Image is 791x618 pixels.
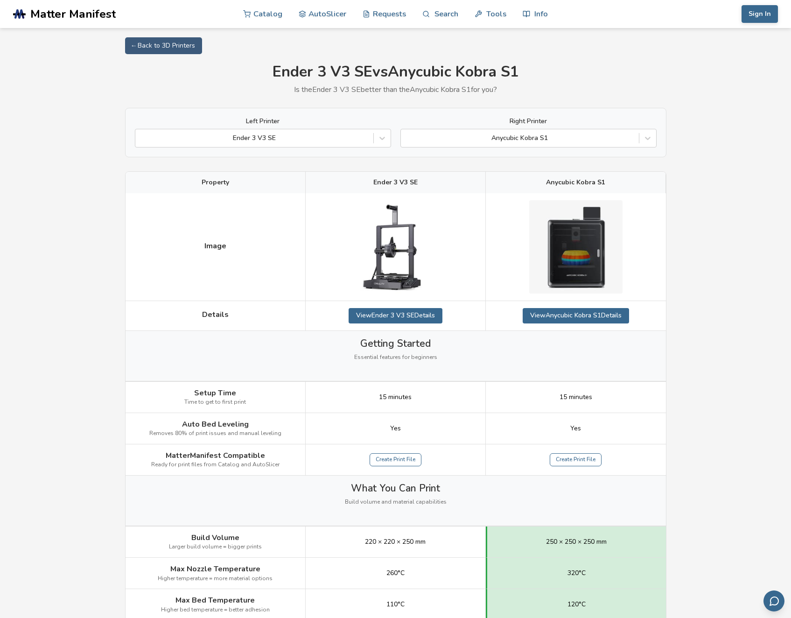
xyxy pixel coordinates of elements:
[546,179,605,186] span: Anycubic Kobra S1
[191,534,239,542] span: Build Volume
[400,118,657,125] label: Right Printer
[360,338,431,349] span: Getting Started
[370,453,421,466] a: Create Print File
[386,569,405,577] span: 260°C
[140,134,142,142] input: Ender 3 V3 SE
[523,308,629,323] a: ViewAnycubic Kobra S1Details
[175,596,255,604] span: Max Bed Temperature
[158,576,273,582] span: Higher temperature = more material options
[184,399,246,406] span: Time to get to first print
[570,425,581,432] span: Yes
[365,538,426,546] span: 220 × 220 × 250 mm
[567,569,586,577] span: 320°C
[550,453,602,466] a: Create Print File
[135,118,391,125] label: Left Printer
[149,430,281,437] span: Removes 80% of print issues and manual leveling
[182,420,249,428] span: Auto Bed Leveling
[567,601,586,608] span: 120°C
[529,200,623,294] img: Anycubic Kobra S1
[560,393,592,401] span: 15 minutes
[390,425,401,432] span: Yes
[202,179,229,186] span: Property
[354,354,437,361] span: Essential features for beginners
[546,538,607,546] span: 250 × 250 × 250 mm
[379,393,412,401] span: 15 minutes
[373,179,418,186] span: Ender 3 V3 SE
[166,451,265,460] span: MatterManifest Compatible
[30,7,116,21] span: Matter Manifest
[125,37,202,54] a: ← Back to 3D Printers
[345,499,447,506] span: Build volume and material capabilities
[125,85,666,94] p: Is the Ender 3 V3 SE better than the Anycubic Kobra S1 for you?
[151,462,280,468] span: Ready for print files from Catalog and AutoSlicer
[170,565,260,573] span: Max Nozzle Temperature
[386,601,405,608] span: 110°C
[161,607,270,613] span: Higher bed temperature = better adhesion
[202,310,229,319] span: Details
[351,483,440,494] span: What You Can Print
[406,134,407,142] input: Anycubic Kobra S1
[204,242,226,250] span: Image
[742,5,778,23] button: Sign In
[763,590,784,611] button: Send feedback via email
[125,63,666,81] h1: Ender 3 V3 SE vs Anycubic Kobra S1
[349,308,442,323] a: ViewEnder 3 V3 SEDetails
[194,389,236,397] span: Setup Time
[169,544,262,550] span: Larger build volume = bigger prints
[349,200,442,294] img: Ender 3 V3 SE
